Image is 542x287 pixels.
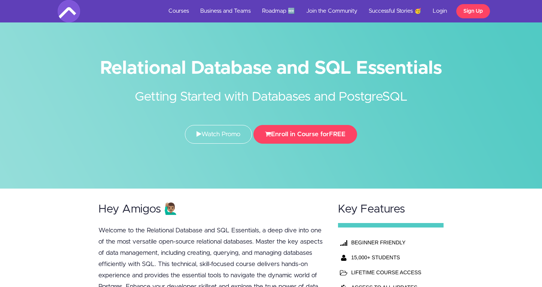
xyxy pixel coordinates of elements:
h2: Key Features [338,203,444,216]
h2: Getting Started with Databases and PostgreSQL [131,77,411,106]
span: FREE [329,131,345,137]
a: Sign Up [456,4,490,18]
td: LIFETIME COURSE ACCESS [349,265,430,280]
a: Watch Promo [185,125,252,144]
h1: Relational Database and SQL Essentials [58,60,484,77]
th: BEGINNER FRIENDLY [349,235,430,250]
h2: Hey Amigos 🙋🏽‍♂️ [98,203,324,216]
button: Enroll in Course forFREE [253,125,357,144]
th: 15,000+ STUDENTS [349,250,430,265]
